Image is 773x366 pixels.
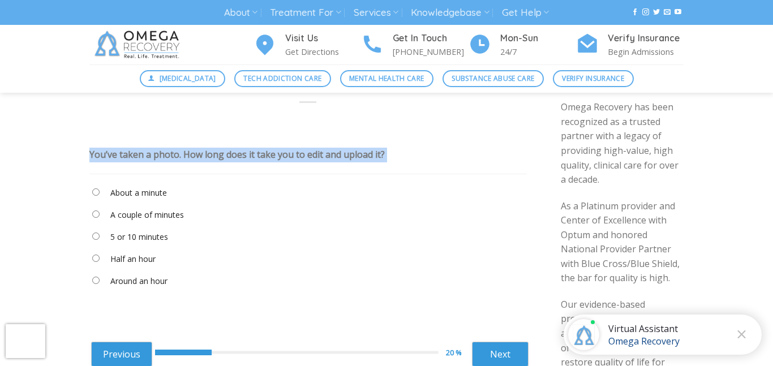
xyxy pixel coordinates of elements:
[354,2,398,23] a: Services
[140,70,226,87] a: [MEDICAL_DATA]
[349,73,424,84] span: Mental Health Care
[340,70,433,87] a: Mental Health Care
[160,73,216,84] span: [MEDICAL_DATA]
[270,2,341,23] a: Treatment For
[561,199,684,286] p: As a Platinum provider and Center of Excellence with Optum and honored National Provider Partner ...
[411,2,489,23] a: Knowledgebase
[89,148,385,161] div: You’ve taken a photo. How long does it take you to edit and upload it?
[361,31,469,59] a: Get In Touch [PHONE_NUMBER]
[285,45,361,58] p: Get Directions
[632,8,638,16] a: Follow on Facebook
[110,275,168,287] label: Around an hour
[110,209,184,221] label: A couple of minutes
[110,253,156,265] label: Half an hour
[254,31,361,59] a: Visit Us Get Directions
[664,8,671,16] a: Send us an email
[553,70,634,87] a: Verify Insurance
[675,8,681,16] a: Follow on YouTube
[642,8,649,16] a: Follow on Instagram
[500,31,576,46] h4: Mon-Sun
[608,31,684,46] h4: Verify Insurance
[452,73,534,84] span: Substance Abuse Care
[234,70,331,87] a: Tech Addiction Care
[89,25,188,64] img: Omega Recovery
[285,31,361,46] h4: Visit Us
[110,231,168,243] label: 5 or 10 minutes
[224,2,257,23] a: About
[561,100,684,187] p: Omega Recovery has been recognized as a trusted partner with a legacy of providing high-value, hi...
[443,70,544,87] a: Substance Abuse Care
[576,31,684,59] a: Verify Insurance Begin Admissions
[608,45,684,58] p: Begin Admissions
[502,2,549,23] a: Get Help
[393,31,469,46] h4: Get In Touch
[562,73,624,84] span: Verify Insurance
[446,347,471,359] div: 20 %
[653,8,660,16] a: Follow on Twitter
[500,45,576,58] p: 24/7
[110,187,167,199] label: About a minute
[243,73,321,84] span: Tech Addiction Care
[393,45,469,58] p: [PHONE_NUMBER]
[6,324,45,358] iframe: reCAPTCHA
